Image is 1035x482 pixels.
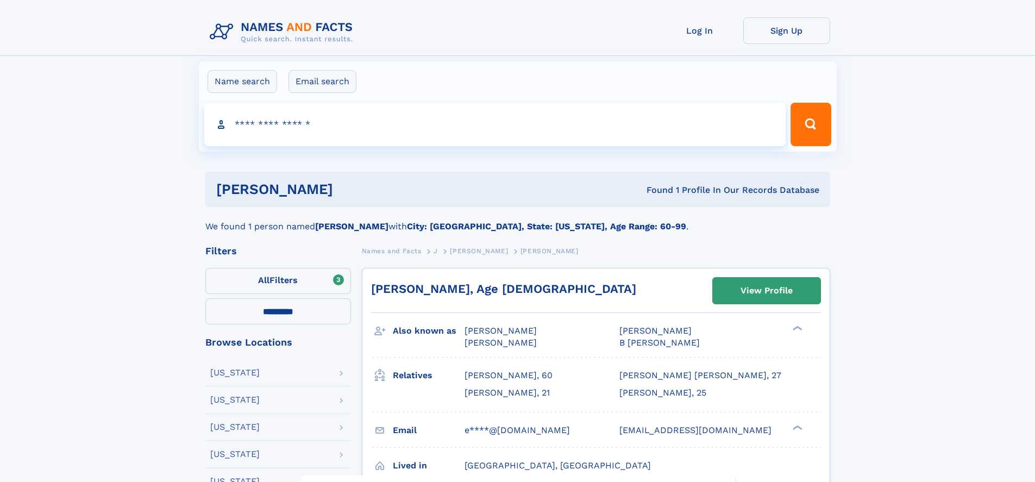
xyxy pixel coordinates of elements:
[790,424,803,431] div: ❯
[393,456,465,475] h3: Lived in
[288,70,356,93] label: Email search
[520,247,579,255] span: [PERSON_NAME]
[208,70,277,93] label: Name search
[205,337,351,347] div: Browse Locations
[393,322,465,340] h3: Also known as
[393,421,465,440] h3: Email
[210,450,260,459] div: [US_STATE]
[619,425,771,435] span: [EMAIL_ADDRESS][DOMAIN_NAME]
[315,221,388,231] b: [PERSON_NAME]
[465,370,553,381] a: [PERSON_NAME], 60
[450,247,508,255] span: [PERSON_NAME]
[434,247,438,255] span: J
[393,366,465,385] h3: Relatives
[210,423,260,431] div: [US_STATE]
[371,282,636,296] a: [PERSON_NAME], Age [DEMOGRAPHIC_DATA]
[465,337,537,348] span: [PERSON_NAME]
[204,103,786,146] input: search input
[362,244,422,258] a: Names and Facts
[465,387,550,399] a: [PERSON_NAME], 21
[790,325,803,332] div: ❯
[656,17,743,44] a: Log In
[205,207,830,233] div: We found 1 person named with .
[205,268,351,294] label: Filters
[434,244,438,258] a: J
[450,244,508,258] a: [PERSON_NAME]
[741,278,793,303] div: View Profile
[407,221,686,231] b: City: [GEOGRAPHIC_DATA], State: [US_STATE], Age Range: 60-99
[205,246,351,256] div: Filters
[619,387,706,399] a: [PERSON_NAME], 25
[743,17,830,44] a: Sign Up
[490,184,819,196] div: Found 1 Profile In Our Records Database
[216,183,490,196] h1: [PERSON_NAME]
[713,278,820,304] a: View Profile
[210,396,260,404] div: [US_STATE]
[619,370,781,381] a: [PERSON_NAME] [PERSON_NAME], 27
[205,17,362,47] img: Logo Names and Facts
[465,325,537,336] span: [PERSON_NAME]
[791,103,831,146] button: Search Button
[258,275,269,285] span: All
[465,460,651,471] span: [GEOGRAPHIC_DATA], [GEOGRAPHIC_DATA]
[210,368,260,377] div: [US_STATE]
[619,337,700,348] span: B [PERSON_NAME]
[619,325,692,336] span: [PERSON_NAME]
